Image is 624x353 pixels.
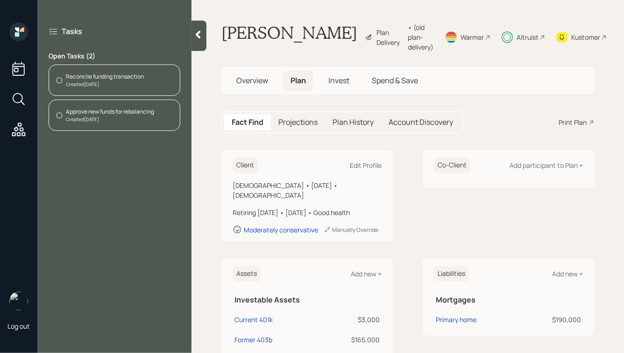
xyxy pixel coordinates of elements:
div: Approve new funds for rebalancing [66,108,154,116]
div: Current 401k [234,315,273,324]
div: $3,000 [336,315,380,324]
h5: Investable Assets [234,295,380,304]
div: $190,000 [522,315,581,324]
div: Former 403b [234,335,272,345]
div: Edit Profile [350,161,382,170]
div: Altruist [517,32,539,42]
div: Log out [7,322,30,331]
div: Kustomer [571,32,600,42]
div: Retiring [DATE] • [DATE] • Good health [233,208,382,217]
h6: Liabilities [434,266,469,281]
h6: Co-Client [434,158,470,173]
img: hunter_neumayer.jpg [9,292,28,310]
div: Plan Delivery [376,28,403,47]
h6: Client [233,158,258,173]
h5: Plan History [333,118,374,127]
span: Plan [291,75,306,86]
div: Primary home [436,315,476,324]
span: Spend & Save [372,75,418,86]
h5: Account Discovery [389,118,453,127]
h5: Projections [278,118,318,127]
div: Warmer [461,32,484,42]
span: Overview [236,75,268,86]
div: Created [DATE] [66,81,144,88]
div: • (old plan-delivery) [408,22,433,52]
h5: Mortgages [436,295,581,304]
div: $165,000 [336,335,380,345]
div: Reconcile funding transaction [66,72,144,81]
h6: Assets [233,266,261,281]
div: Print Plan [559,117,587,127]
div: Created [DATE] [66,116,154,123]
span: Invest [328,75,349,86]
div: Add participant to Plan + [510,161,583,170]
div: Add new + [351,269,382,278]
label: Open Tasks ( 2 ) [49,51,180,61]
h1: [PERSON_NAME] [221,22,357,52]
h5: Fact Find [232,118,263,127]
div: Manually Override [324,226,378,234]
label: Tasks [62,26,82,36]
div: [DEMOGRAPHIC_DATA] • [DATE] • [DEMOGRAPHIC_DATA] [233,180,382,200]
div: Moderately conservative [244,225,318,234]
div: Add new + [552,269,583,278]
